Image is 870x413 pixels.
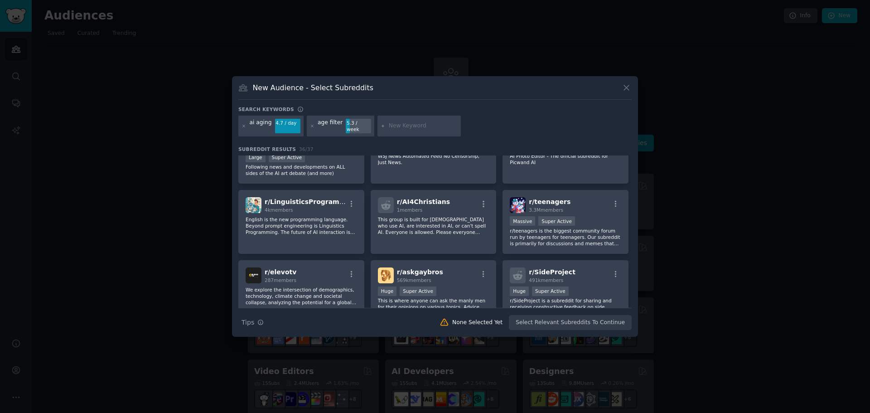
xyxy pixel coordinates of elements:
[389,122,458,130] input: New Keyword
[529,207,563,213] span: 3.3M members
[452,319,503,327] div: None Selected Yet
[397,207,423,213] span: 1 members
[246,164,357,176] p: Following news and developments on ALL sides of the AI art debate (and more)
[253,83,373,92] h3: New Audience - Select Subreddits
[299,146,314,152] span: 36 / 37
[246,267,261,283] img: elevotv
[510,216,535,226] div: Massive
[265,207,293,213] span: 4k members
[378,153,489,165] p: WSJ News Automated Feed No Censorship, Just News.
[529,198,570,205] span: r/ teenagers
[242,318,254,327] span: Tips
[275,119,300,127] div: 4.7 / day
[532,287,569,296] div: Super Active
[400,287,436,296] div: Super Active
[510,153,621,165] p: AI Photo Editor - The official subreddit for Picwand AI
[318,119,343,133] div: age filter
[346,119,371,133] div: 5.3 / week
[510,297,621,316] p: r/SideProject is a subreddit for sharing and receiving constructive feedback on side projects.
[529,268,575,276] span: r/ SideProject
[250,119,272,133] div: ai aging
[265,277,296,283] span: 287 members
[265,268,296,276] span: r/ elevotv
[246,216,357,235] p: English is the new programming language. Beyond prompt engineering is Linguistics Programming. Th...
[510,287,529,296] div: Huge
[397,198,450,205] span: r/ AI4Christians
[378,267,394,283] img: askgaybros
[510,228,621,247] p: r/teenagers is the biggest community forum run by teenagers for teenagers. Our subreddit is prima...
[397,268,443,276] span: r/ askgaybros
[246,153,266,162] div: Large
[538,216,575,226] div: Super Active
[269,153,305,162] div: Super Active
[510,197,526,213] img: teenagers
[265,198,351,205] span: r/ LinguisticsPrograming
[246,287,357,306] p: We explore the intersection of demographics, technology, climate change and societal collapse, an...
[246,197,261,213] img: LinguisticsPrograming
[238,315,267,330] button: Tips
[529,277,563,283] span: 491k members
[378,216,489,235] p: This group is built for [DEMOGRAPHIC_DATA] who use AI, are interested in AI, or can't spell AI. E...
[397,277,431,283] span: 569k members
[378,287,397,296] div: Huge
[238,106,294,112] h3: Search keywords
[378,297,489,316] p: This is where anyone can ask the manly men for their opinions on various topics. Advice. AskReddi...
[238,146,296,152] span: Subreddit Results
